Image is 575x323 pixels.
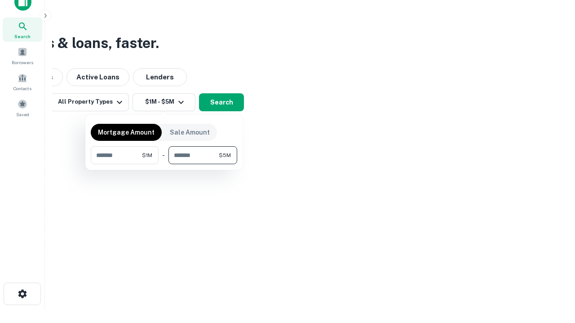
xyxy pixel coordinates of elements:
[98,127,155,137] p: Mortgage Amount
[170,127,210,137] p: Sale Amount
[162,146,165,164] div: -
[142,151,152,159] span: $1M
[530,251,575,294] iframe: Chat Widget
[219,151,231,159] span: $5M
